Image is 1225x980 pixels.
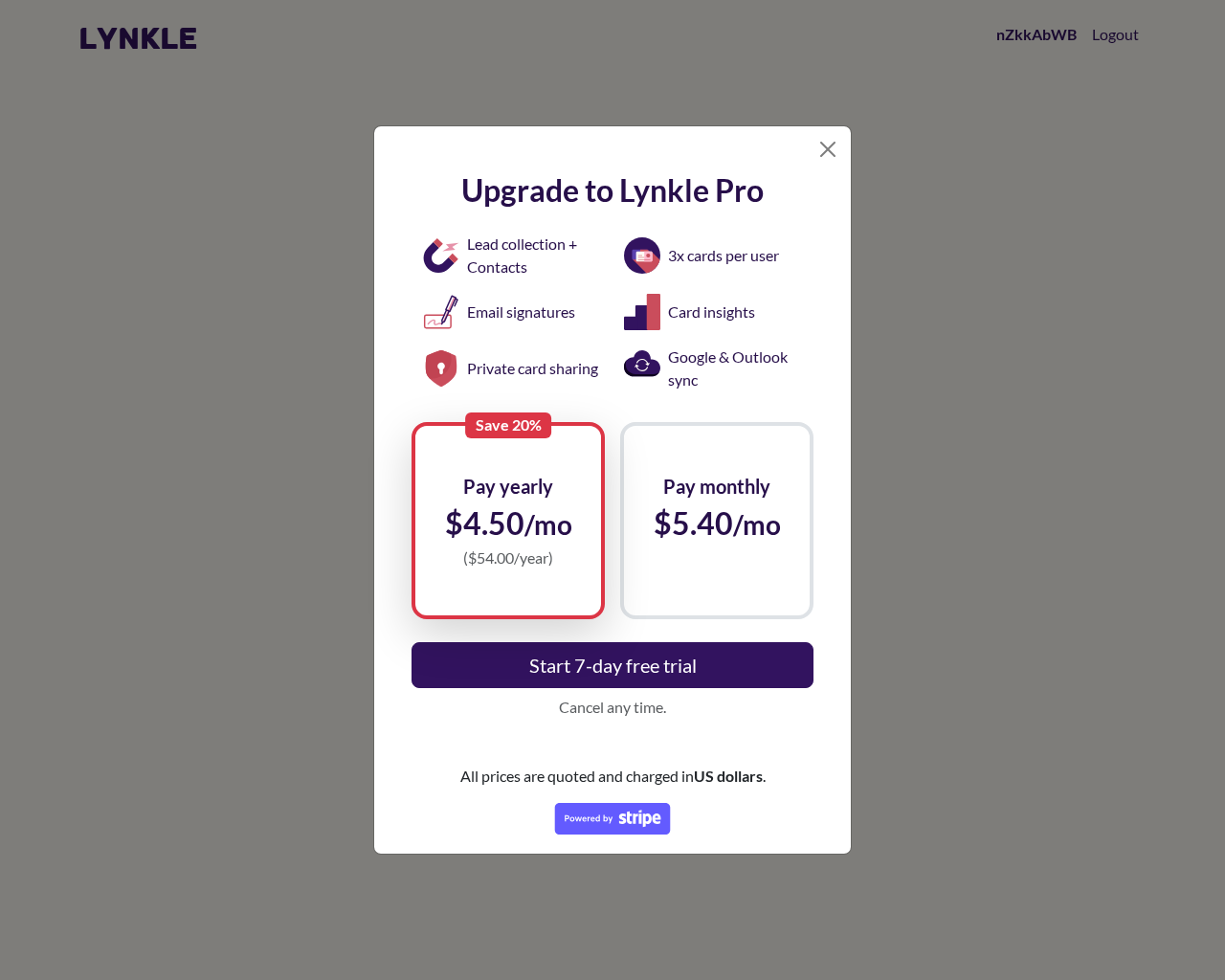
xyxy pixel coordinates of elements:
[463,546,553,569] span: ( $54.00 /year)
[465,412,551,438] span: Save 20%
[400,765,825,788] p: All prices are quoted and charged in .
[467,357,598,380] span: Private card sharing
[524,508,572,541] small: /mo
[813,134,843,165] button: Close
[400,803,825,835] img: Powered by Stripe
[423,350,459,387] img: private card sharing
[463,472,553,501] span: Pay yearly
[624,294,660,330] img: card insights
[467,233,601,278] span: Lead collection + Contacts
[694,767,763,785] strong: US dollars
[404,422,612,619] div: Save 20%Pay yearly$4.50/mo($54.00/year)
[668,301,755,323] span: Card insights
[461,172,764,209] span: Upgrade to Lynkle Pro
[668,244,779,267] span: 3x cards per user
[668,345,802,391] span: Google & Outlook sync
[445,501,572,546] span: $4.50
[612,422,821,619] div: Pay monthly$5.40/mo
[423,294,459,330] img: email signature
[412,642,813,688] button: Start 7-day free trial
[412,696,813,719] span: Cancel any time.
[423,237,459,274] img: lead collection + contacts
[467,301,575,323] span: Email signatures
[654,501,781,546] span: $5.40
[733,508,781,541] small: /mo
[663,472,770,501] span: Pay monthly
[624,350,660,387] img: google and outlook contact sync
[624,237,660,274] img: business card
